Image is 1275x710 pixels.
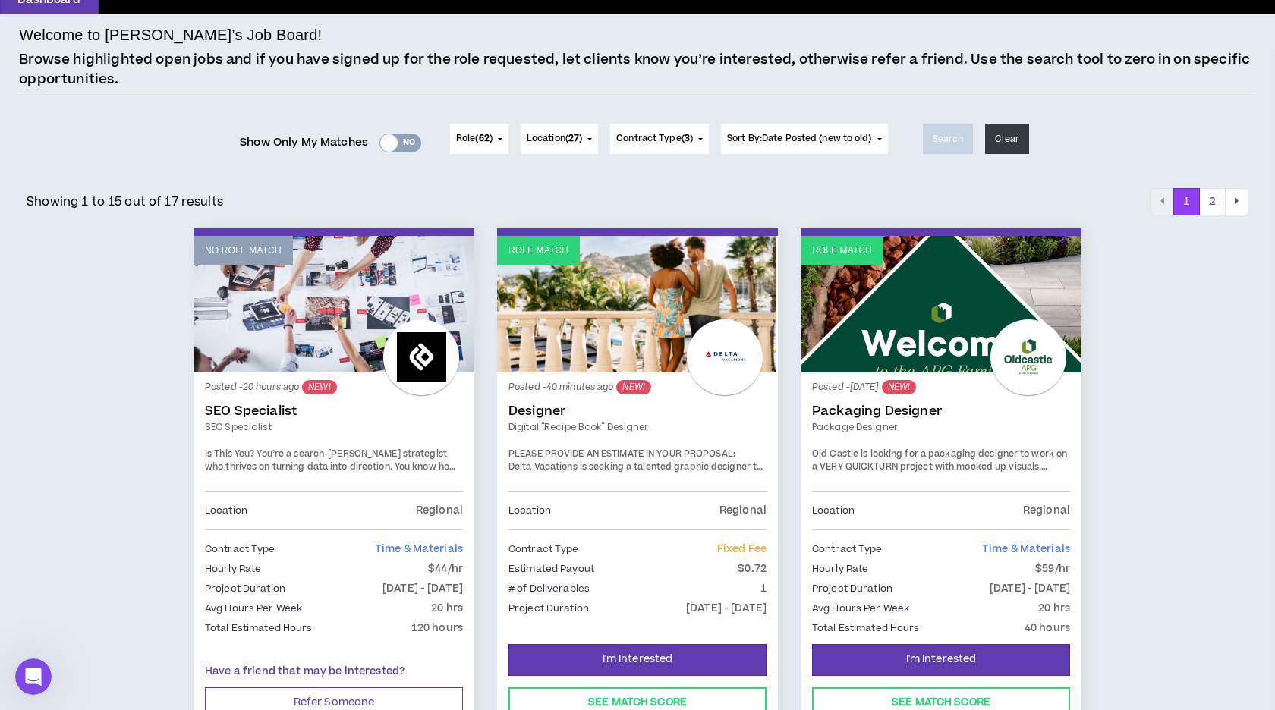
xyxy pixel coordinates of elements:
[497,236,778,372] a: Role Match
[205,404,463,419] a: SEO Specialist
[812,580,892,597] p: Project Duration
[812,644,1070,676] button: I'm Interested
[1025,620,1070,636] p: 40 hours
[205,420,463,434] a: SEO Specialist
[906,652,977,667] span: I'm Interested
[812,404,1070,419] a: Packaging Designer
[990,580,1070,597] p: [DATE] - [DATE]
[721,124,888,154] button: Sort By:Date Posted (new to old)
[812,620,920,636] p: Total Estimated Hours
[812,420,1070,434] a: Package Designer
[19,50,1256,89] p: Browse highlighted open jobs and if you have signed up for the role requested, let clients know y...
[508,420,767,434] a: Digital "Recipe Book" Designer
[527,132,582,146] span: Location ( )
[738,561,767,577] p: $0.72
[456,132,493,146] span: Role ( )
[685,132,690,145] span: 3
[375,542,463,557] span: Time & Materials
[19,24,322,46] h4: Welcome to [PERSON_NAME]’s Job Board!
[240,131,368,154] span: Show Only My Matches
[1173,188,1200,215] button: 1
[1038,600,1070,617] p: 20 hrs
[508,460,763,487] span: Delta Vacations is seeking a talented graphic designer to suport a quick turn digital "Recipe Book."
[205,541,275,558] p: Contract Type
[508,243,568,258] p: Role Match
[812,380,1070,394] p: Posted - [DATE]
[686,600,767,617] p: [DATE] - [DATE]
[205,561,261,577] p: Hourly Rate
[205,243,282,258] p: No Role Match
[1151,188,1248,215] nav: pagination
[431,600,463,617] p: 20 hrs
[812,502,855,519] p: Location
[508,561,594,577] p: Estimated Payout
[982,542,1070,557] span: Time & Materials
[508,644,767,676] button: I'm Interested
[15,658,52,695] iframe: Intercom live chat
[508,448,735,460] strong: PLEASE PROVIDE AN ESTIMATE IN YOUR PROPOSAL:
[603,652,673,667] span: I'm Interested
[760,580,767,597] p: 1
[508,380,767,394] p: Posted - 40 minutes ago
[1035,561,1070,577] p: $59/hr
[411,620,463,636] p: 120 hours
[719,502,767,519] p: Regional
[205,380,463,394] p: Posted - 20 hours ago
[205,664,463,680] p: Have a friend that may be interested?
[508,404,767,419] a: Designer
[717,542,767,557] span: Fixed Fee
[205,580,285,597] p: Project Duration
[416,502,463,519] p: Regional
[508,541,579,558] p: Contract Type
[568,132,579,145] span: 27
[428,561,463,577] p: $44/hr
[616,380,650,394] sup: NEW!
[205,448,254,460] strong: Is This You?
[812,561,868,577] p: Hourly Rate
[302,380,336,394] sup: NEW!
[923,124,974,154] button: Search
[801,236,1081,372] a: Role Match
[205,600,302,617] p: Avg Hours Per Week
[508,580,590,597] p: # of Deliverables
[205,502,247,519] p: Location
[1199,188,1226,215] button: 2
[812,600,909,617] p: Avg Hours Per Week
[205,620,313,636] p: Total Estimated Hours
[1023,502,1070,519] p: Regional
[812,448,1067,474] span: Old Castle is looking for a packaging designer to work on a VERY QUICKTURN project with mocked up...
[27,193,223,211] p: Showing 1 to 15 out of 17 results
[194,236,474,372] a: No Role Match
[382,580,463,597] p: [DATE] - [DATE]
[610,124,709,154] button: Contract Type(3)
[508,502,551,519] p: Location
[727,132,872,145] span: Sort By: Date Posted (new to old)
[812,243,872,258] p: Role Match
[616,132,693,146] span: Contract Type ( )
[508,600,589,617] p: Project Duration
[450,124,508,154] button: Role(62)
[985,124,1029,154] button: Clear
[882,380,916,394] sup: NEW!
[479,132,490,145] span: 62
[205,448,457,541] span: You’re a search-[PERSON_NAME] strategist who thrives on turning data into direction. You know how...
[812,541,883,558] p: Contract Type
[521,124,598,154] button: Location(27)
